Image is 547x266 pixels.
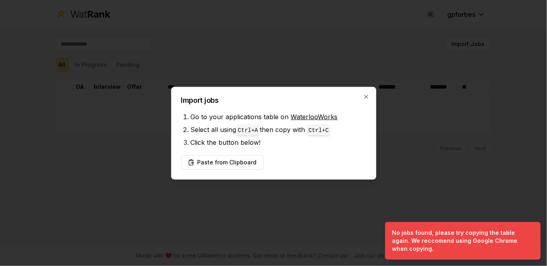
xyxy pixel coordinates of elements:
[181,97,366,104] h2: Import jobs
[309,127,329,134] code: Ctrl+ C
[238,127,258,134] code: Ctrl+ A
[191,136,366,149] li: Click the button below!
[181,155,264,170] button: Paste from Clipboard
[191,110,366,123] li: Go to your applications table on
[291,113,338,121] a: WaterlooWorks
[191,123,366,136] li: Select all using then copy with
